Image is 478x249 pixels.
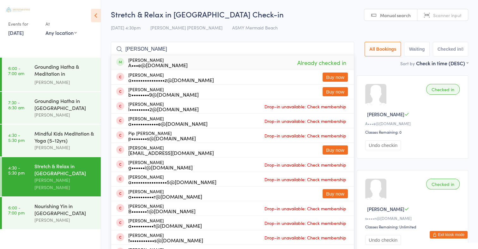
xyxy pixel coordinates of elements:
div: Checked in [426,84,460,95]
div: Mindful Kids Meditation & Yoga (5-12yrs) [34,130,95,144]
div: a••••••••••t@[DOMAIN_NAME] [128,223,202,228]
div: t•••••••••••s@[DOMAIN_NAME] [128,238,203,243]
span: Drop-in unavailable: Check membership [263,175,348,184]
label: Sort by [400,60,415,67]
button: Buy now [323,145,348,155]
span: Drop-in unavailable: Check membership [263,233,348,242]
a: 6:00 -7:00 pmNourishing Yin in [GEOGRAPHIC_DATA][PERSON_NAME] [2,197,101,229]
div: [PERSON_NAME] [128,87,199,97]
span: [PERSON_NAME] [367,206,404,212]
div: a•••••••••••••••z@[DOMAIN_NAME] [128,77,214,82]
span: [DATE] 4:30pm [111,24,141,31]
span: ASMY Mermaid Beach [232,24,278,31]
div: [PERSON_NAME] [128,174,216,184]
span: Drop-in unavailable: Check membership [263,160,348,169]
span: Drop-in unavailable: Check membership [263,116,348,126]
button: Exit kiosk mode [430,231,468,239]
div: [EMAIL_ADDRESS][DOMAIN_NAME] [128,150,214,155]
div: [PERSON_NAME] [PERSON_NAME] [34,176,95,191]
div: Nourishing Yin in [GEOGRAPHIC_DATA] [34,202,95,216]
span: [PERSON_NAME] [367,111,404,118]
div: [PERSON_NAME] [128,233,203,243]
h2: Stretch & Relax in [GEOGRAPHIC_DATA] Check-in [111,9,468,19]
span: Already checked in [296,57,348,68]
div: Stretch & Relax in [GEOGRAPHIC_DATA] [34,163,95,176]
div: Grounding Hatha & Meditation in [GEOGRAPHIC_DATA] [34,63,95,79]
a: [DATE] [8,29,24,36]
div: [PERSON_NAME] [128,218,202,228]
button: Undo checkin [365,235,401,245]
span: Manual search [380,12,411,18]
div: A•••e@[DOMAIN_NAME] [365,121,462,126]
div: a••••••••••r@[DOMAIN_NAME] [128,194,202,199]
time: 6:00 - 7:00 am [8,66,24,76]
span: Drop-in unavailable: Check membership [263,102,348,111]
div: [PERSON_NAME] [34,216,95,224]
div: 8 [461,47,463,52]
button: Buy now [323,189,348,198]
button: Buy now [323,87,348,96]
button: Undo checkin [365,140,401,150]
button: Checked in8 [433,42,469,56]
time: 7:30 - 8:30 am [8,100,24,110]
img: Australian School of Meditation & Yoga (Gold Coast) [6,7,30,12]
div: B•••••••1@[DOMAIN_NAME] [128,208,196,214]
div: a••••••••••••••••5@[DOMAIN_NAME] [128,179,216,184]
div: l•••••••••2@[DOMAIN_NAME] [128,106,199,112]
div: [PERSON_NAME] [34,79,95,86]
div: Check in time (DESC) [416,60,468,67]
div: s••••n@[DOMAIN_NAME] [365,215,462,221]
a: 6:00 -7:00 amGrounding Hatha & Meditation in [GEOGRAPHIC_DATA][PERSON_NAME] [2,58,101,91]
button: All Bookings [365,42,401,56]
div: [PERSON_NAME] [128,72,214,82]
div: [PERSON_NAME] [128,101,199,112]
div: p•••••••s@[DOMAIN_NAME] [128,136,196,141]
time: 4:30 - 5:30 pm [8,132,25,143]
div: [PERSON_NAME] [128,189,202,199]
div: Events for [8,19,39,29]
div: [PERSON_NAME] [128,116,208,126]
span: Drop-in unavailable: Check membership [263,204,348,213]
div: [PERSON_NAME] [128,145,214,155]
div: [PERSON_NAME] [34,144,95,151]
span: Drop-in unavailable: Check membership [263,131,348,140]
button: Waiting [404,42,429,56]
div: Pip [PERSON_NAME] [128,131,196,141]
div: a••••••••••••e@[DOMAIN_NAME] [128,121,208,126]
div: Classes Remaining: 0 [365,129,462,135]
div: b••••••••9@[DOMAIN_NAME] [128,92,199,97]
span: [PERSON_NAME] [PERSON_NAME] [150,24,222,31]
div: Any location [45,29,77,36]
a: 4:30 -5:30 pmMindful Kids Meditation & Yoga (5-12yrs)[PERSON_NAME] [2,124,101,156]
button: Buy now [323,73,348,82]
div: g••••••i@[DOMAIN_NAME] [128,165,193,170]
div: Classes Remaining: Unlimited [365,224,462,229]
a: 4:30 -5:30 pmStretch & Relax in [GEOGRAPHIC_DATA][PERSON_NAME] [PERSON_NAME] [2,157,101,196]
div: A•••e@[DOMAIN_NAME] [128,62,188,67]
span: Drop-in unavailable: Check membership [263,218,348,228]
div: At [45,19,77,29]
div: Checked in [426,179,460,189]
div: [PERSON_NAME] [34,111,95,118]
div: [PERSON_NAME] [128,57,188,67]
time: 6:00 - 7:00 pm [8,205,25,215]
div: Grounding Hatha in [GEOGRAPHIC_DATA] [34,97,95,111]
a: 7:30 -8:30 amGrounding Hatha in [GEOGRAPHIC_DATA][PERSON_NAME] [2,92,101,124]
div: [PERSON_NAME] [128,203,196,214]
div: [PERSON_NAME] [128,160,193,170]
span: Scanner input [433,12,462,18]
input: Search [111,42,354,56]
time: 4:30 - 5:30 pm [8,165,25,175]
